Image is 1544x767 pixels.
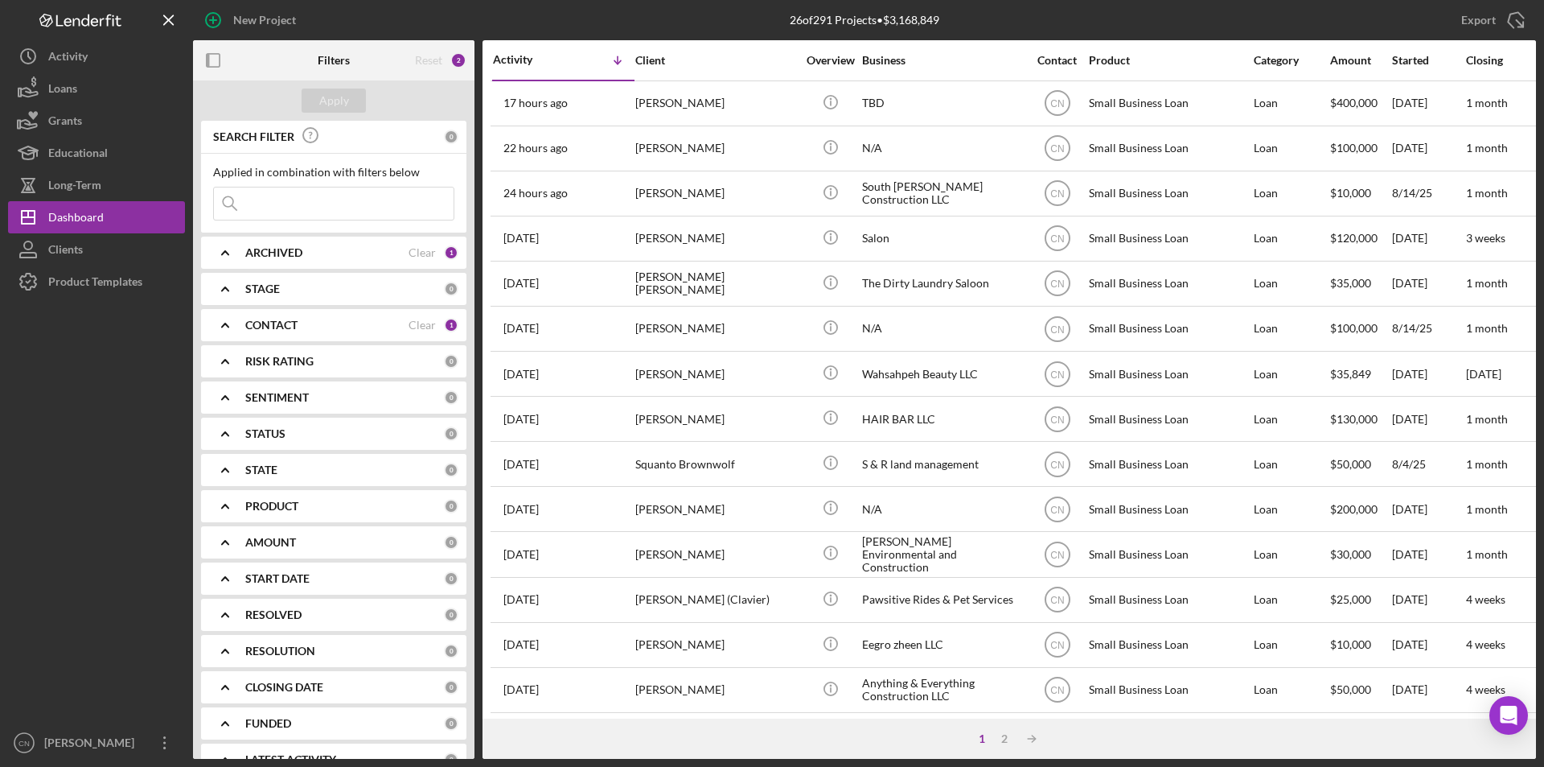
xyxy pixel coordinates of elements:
[1466,592,1505,606] time: 4 weeks
[1461,4,1496,36] div: Export
[1392,82,1464,125] div: [DATE]
[635,398,796,440] div: [PERSON_NAME]
[1089,307,1250,350] div: Small Business Loan
[503,277,539,290] time: 2025-08-13 19:35
[862,398,1023,440] div: HAIR BAR LLC
[319,89,349,113] div: Apply
[635,54,796,67] div: Client
[1392,669,1464,711] div: [DATE]
[48,233,83,270] div: Clients
[1050,278,1064,290] text: CN
[8,266,185,298] button: Product Templates
[1254,443,1328,485] div: Loan
[862,533,1023,575] div: [PERSON_NAME] Environmental and Construction
[48,266,142,302] div: Product Templates
[635,579,796,621] div: [PERSON_NAME] (Clavier)
[800,54,860,67] div: Overview
[48,72,77,109] div: Loans
[1392,307,1464,350] div: 8/14/25
[1392,262,1464,305] div: [DATE]
[415,54,442,67] div: Reset
[1089,262,1250,305] div: Small Business Loan
[1254,82,1328,125] div: Loan
[1254,353,1328,395] div: Loan
[1330,488,1390,530] div: $200,000
[862,217,1023,260] div: Salon
[1392,353,1464,395] div: [DATE]
[862,443,1023,485] div: S & R land management
[1050,550,1064,561] text: CN
[245,645,315,658] b: RESOLUTION
[444,427,458,441] div: 0
[1466,231,1505,245] time: 3 weeks
[993,732,1016,745] div: 2
[245,282,280,295] b: STAGE
[1050,685,1064,696] text: CN
[8,233,185,266] a: Clients
[245,753,336,766] b: LATEST ACTIVITY
[1330,262,1390,305] div: $35,000
[1254,54,1328,67] div: Category
[1254,624,1328,666] div: Loan
[1089,533,1250,575] div: Small Business Loan
[48,105,82,141] div: Grants
[862,353,1023,395] div: Wahsahpeh Beauty LLC
[635,443,796,485] div: Squanto Brownwolf
[790,14,939,27] div: 26 of 291 Projects • $3,168,849
[862,714,1023,757] div: Indigo Candy
[635,172,796,215] div: [PERSON_NAME]
[8,137,185,169] button: Educational
[1330,307,1390,350] div: $100,000
[1254,127,1328,170] div: Loan
[1466,141,1508,155] time: 1 month
[18,739,30,748] text: CN
[1392,624,1464,666] div: [DATE]
[245,572,310,585] b: START DATE
[450,52,466,68] div: 2
[245,464,277,476] b: STATE
[862,624,1023,666] div: Eegro zheen LLC
[1392,533,1464,575] div: [DATE]
[444,130,458,144] div: 0
[409,246,436,259] div: Clear
[444,753,458,767] div: 0
[1466,502,1508,516] time: 1 month
[503,142,568,155] time: 2025-08-14 19:20
[1466,682,1505,696] time: 4 weeks
[1330,353,1390,395] div: $35,849
[635,262,796,305] div: [PERSON_NAME] [PERSON_NAME]
[635,669,796,711] div: [PERSON_NAME]
[8,105,185,137] button: Grants
[1089,217,1250,260] div: Small Business Loan
[1089,172,1250,215] div: Small Business Loan
[444,390,458,405] div: 0
[8,169,185,201] a: Long-Term
[1254,579,1328,621] div: Loan
[1489,696,1528,735] div: Open Intercom Messenger
[245,536,296,549] b: AMOUNT
[1254,307,1328,350] div: Loan
[635,82,796,125] div: [PERSON_NAME]
[503,97,568,109] time: 2025-08-15 00:37
[503,458,539,471] time: 2025-08-04 14:30
[1466,637,1505,651] time: 4 weeks
[245,717,291,730] b: FUNDED
[1392,488,1464,530] div: [DATE]
[1254,217,1328,260] div: Loan
[1330,579,1390,621] div: $25,000
[245,355,314,368] b: RISK RATING
[1254,398,1328,440] div: Loan
[8,72,185,105] a: Loans
[1089,398,1250,440] div: Small Business Loan
[1050,414,1064,425] text: CN
[862,54,1023,67] div: Business
[8,201,185,233] button: Dashboard
[503,638,539,651] time: 2025-07-30 20:36
[862,262,1023,305] div: The Dirty Laundry Saloon
[1050,188,1064,200] text: CN
[503,187,568,200] time: 2025-08-14 17:58
[8,727,185,759] button: CN[PERSON_NAME]
[444,571,458,586] div: 0
[1089,488,1250,530] div: Small Business Loan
